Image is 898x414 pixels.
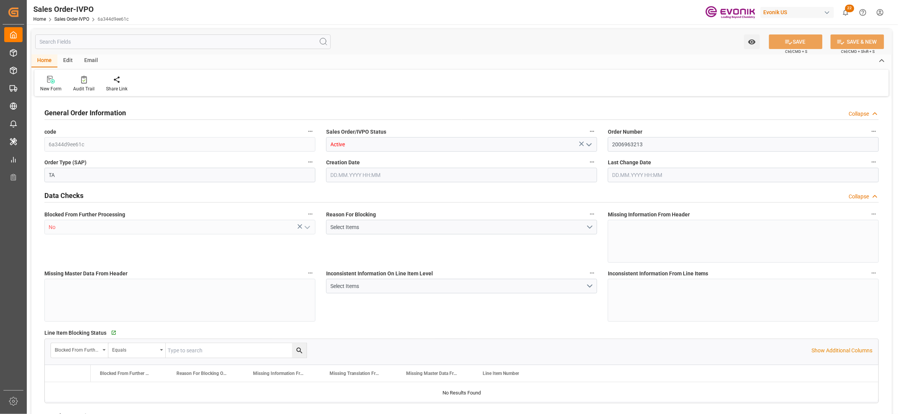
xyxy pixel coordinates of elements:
[73,85,95,92] div: Audit Trail
[35,34,331,49] input: Search Fields
[769,34,823,49] button: SAVE
[44,128,56,136] span: code
[44,211,125,219] span: Blocked From Further Processing
[705,6,755,19] img: Evonik-brand-mark-Deep-Purple-RGB.jpeg_1700498283.jpeg
[587,209,597,219] button: Reason For Blocking
[744,34,760,49] button: open menu
[608,128,642,136] span: Order Number
[31,54,57,67] div: Home
[869,209,879,219] button: Missing Information From Header
[326,128,386,136] span: Sales Order/IVPO Status
[55,345,100,353] div: Blocked From Further Processing
[587,268,597,278] button: Inconsistent Information On Line Item Level
[78,54,104,67] div: Email
[587,126,597,136] button: Sales Order/IVPO Status
[51,343,108,358] button: open menu
[483,371,519,376] span: Line Item Number
[326,220,597,234] button: open menu
[292,343,307,358] button: search button
[301,221,313,233] button: open menu
[849,110,869,118] div: Collapse
[326,168,597,182] input: DD.MM.YYYY HH:MM
[849,193,869,201] div: Collapse
[40,85,62,92] div: New Form
[608,168,879,182] input: DD.MM.YYYY HH:MM
[608,270,709,278] span: Inconsistent Information From Line Items
[854,4,872,21] button: Help Center
[326,159,360,167] span: Creation Date
[44,329,106,337] span: Line Item Blocking Status
[869,157,879,167] button: Last Change Date
[57,54,78,67] div: Edit
[869,126,879,136] button: Order Number
[106,85,127,92] div: Share Link
[176,371,228,376] span: Reason For Blocking On This Line Item
[761,7,834,18] div: Evonik US
[831,34,884,49] button: SAVE & NEW
[406,371,457,376] span: Missing Master Data From SAP
[841,49,875,54] span: Ctrl/CMD + Shift + S
[330,371,381,376] span: Missing Translation From Master Data
[54,16,89,22] a: Sales Order-IVPO
[305,157,315,167] button: Order Type (SAP)
[100,371,151,376] span: Blocked From Further Processing
[326,279,597,293] button: open menu
[331,282,586,290] div: Select Items
[166,343,307,358] input: Type to search
[587,157,597,167] button: Creation Date
[253,371,304,376] span: Missing Information From Line Item
[326,211,376,219] span: Reason For Blocking
[44,108,126,118] h2: General Order Information
[761,5,837,20] button: Evonik US
[44,270,127,278] span: Missing Master Data From Header
[44,159,87,167] span: Order Type (SAP)
[845,5,854,12] span: 22
[33,16,46,22] a: Home
[608,211,690,219] span: Missing Information From Header
[812,347,873,355] p: Show Additional Columns
[305,268,315,278] button: Missing Master Data From Header
[112,345,157,353] div: Equals
[837,4,854,21] button: show 22 new notifications
[44,190,83,201] h2: Data Checks
[583,139,594,151] button: open menu
[331,223,586,231] div: Select Items
[305,209,315,219] button: Blocked From Further Processing
[785,49,808,54] span: Ctrl/CMD + S
[326,270,433,278] span: Inconsistent Information On Line Item Level
[33,3,129,15] div: Sales Order-IVPO
[108,343,166,358] button: open menu
[869,268,879,278] button: Inconsistent Information From Line Items
[305,126,315,136] button: code
[608,159,651,167] span: Last Change Date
